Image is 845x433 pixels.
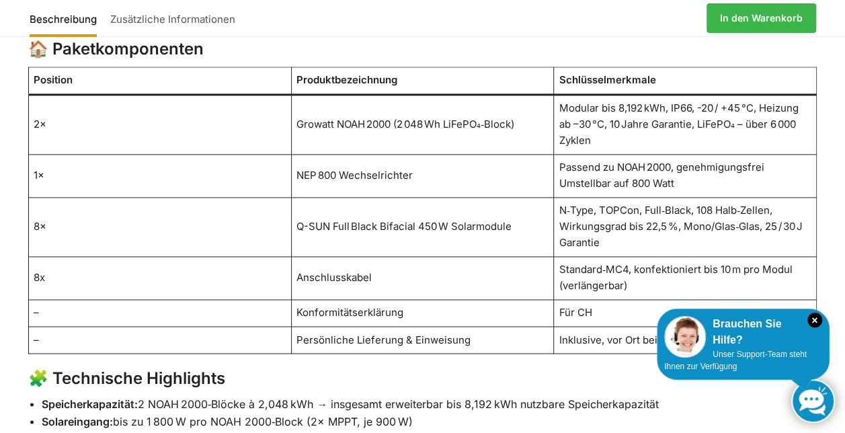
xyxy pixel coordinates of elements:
[554,299,817,326] td: Für CH
[28,38,817,61] h3: 🏠 Paketkomponenten
[664,350,807,371] span: Unser Support-Team steht Ihnen zur Verfügung
[42,397,138,410] strong: Speicherkapazität:
[28,299,291,326] td: –
[291,94,554,154] td: Growatt NOAH 2000 (2 048 Wh LiFePO₄‑Block)
[291,67,554,94] th: Produktbezeichnung
[28,94,291,154] td: 2×
[554,326,817,353] td: Inklusive, vor Ort beim Kunden
[28,154,291,197] td: 1×
[554,154,817,197] td: Passend zu NOAH 2000, genehmigungsfrei Umstellbar auf 800 Watt
[554,197,817,256] td: N‑Type, TOPCon, Full‑Black, 108 Halb‑Zellen, Wirkungsgrad bis 22,5 %, Mono/Glas‑Glas, 25 / 30 J G...
[291,197,554,256] td: Q-SUN Full Black Bifacial 450 W Solarmodule
[28,326,291,353] td: –
[28,67,291,94] th: Position
[42,414,113,428] strong: Solareingang:
[291,299,554,326] td: Konformitätserklärung
[554,256,817,299] td: Standard‑MC4, konfektioniert bis 10 m pro Modul (verlängerbar)
[291,326,554,353] td: Persönliche Lieferung & Einweisung
[664,316,822,348] div: Brauchen Sie Hilfe?
[664,316,706,358] img: Customer service
[42,413,817,430] li: bis zu 1 800 W pro NOAH 2000‑Block (2× MPPT, je 900 W)
[554,67,817,94] th: Schlüsselmerkmale
[28,197,291,256] td: 8×
[291,154,554,197] td: NEP 800 Wechselrichter
[554,94,817,154] td: Modular bis 8,192 kWh, IP66, -20 / +45 °C, Heizung ab –30 °C, 10 Jahre Garantie, LiFePO₄ – über 6...
[28,256,291,299] td: 8x
[807,313,822,327] i: Schließen
[42,395,817,413] li: 2 NOAH 2000‑Blöcke à 2,048 kWh → insgesamt erweiterbar bis 8,192 kWh nutzbare Speicherkapazität
[291,256,554,299] td: Anschlusskabel
[28,366,817,390] h3: 🧩 Technische Highlights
